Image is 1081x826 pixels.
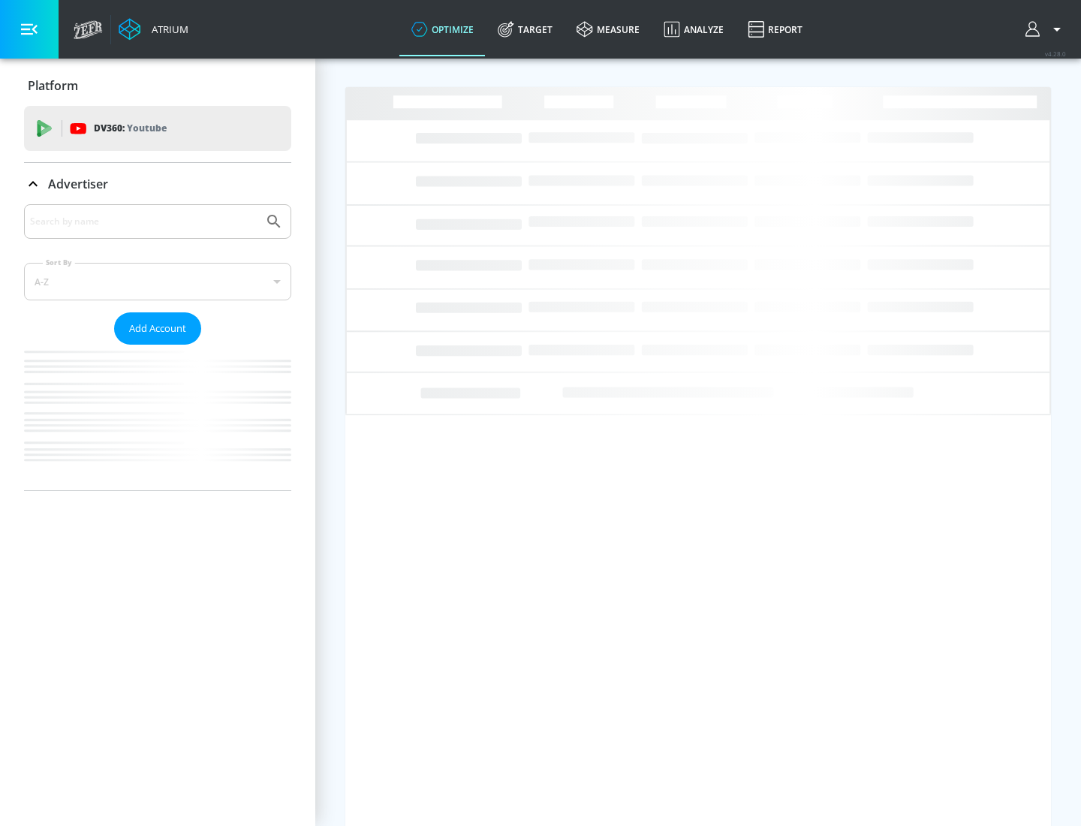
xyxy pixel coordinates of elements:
a: Report [736,2,815,56]
div: Atrium [146,23,188,36]
a: Analyze [652,2,736,56]
div: Advertiser [24,204,291,490]
div: DV360: Youtube [24,106,291,151]
a: optimize [399,2,486,56]
p: Youtube [127,120,167,136]
nav: list of Advertiser [24,345,291,490]
a: measure [565,2,652,56]
p: Platform [28,77,78,94]
p: DV360: [94,120,167,137]
a: Target [486,2,565,56]
input: Search by name [30,212,257,231]
span: v 4.28.0 [1045,50,1066,58]
label: Sort By [43,258,75,267]
div: A-Z [24,263,291,300]
p: Advertiser [48,176,108,192]
span: Add Account [129,320,186,337]
a: Atrium [119,18,188,41]
div: Platform [24,65,291,107]
button: Add Account [114,312,201,345]
div: Advertiser [24,163,291,205]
